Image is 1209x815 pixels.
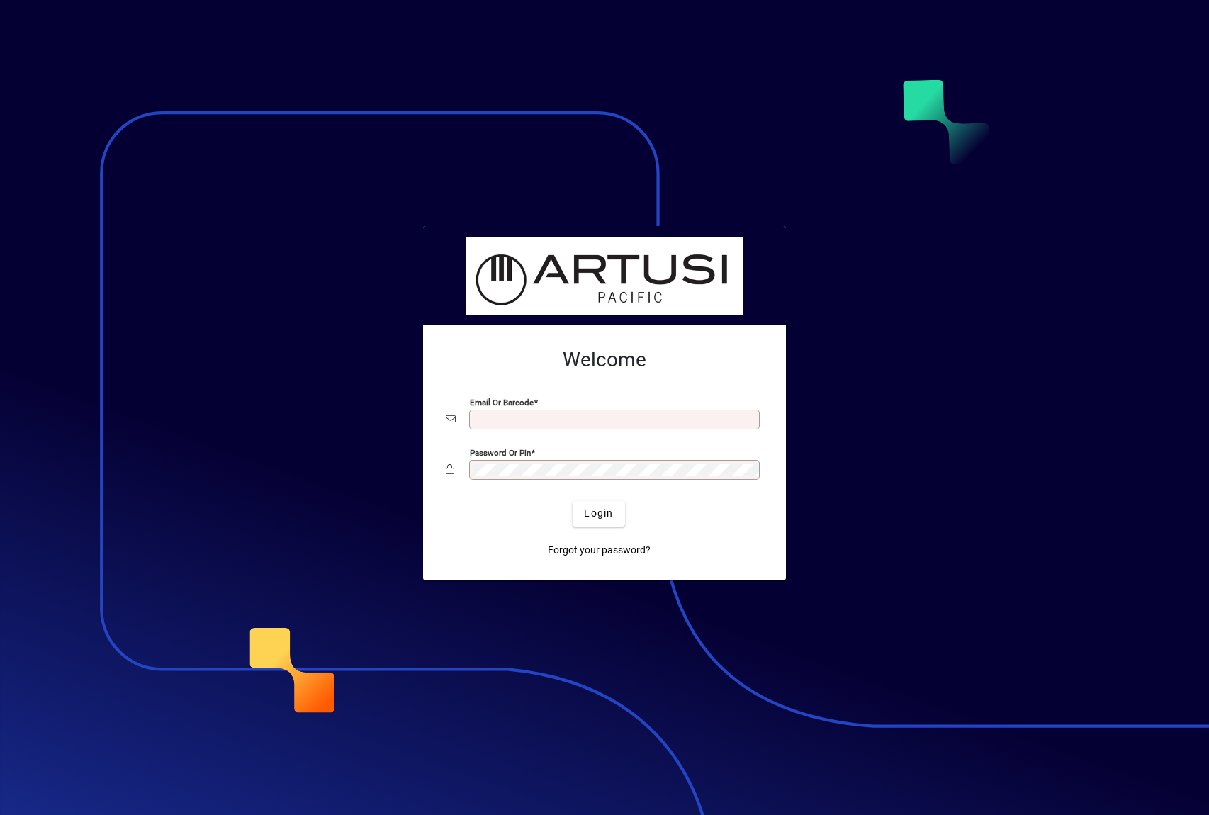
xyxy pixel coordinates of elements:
[584,506,613,521] span: Login
[548,543,651,558] span: Forgot your password?
[542,538,656,563] a: Forgot your password?
[470,447,531,457] mat-label: Password or Pin
[446,348,763,372] h2: Welcome
[470,397,534,407] mat-label: Email or Barcode
[573,501,624,527] button: Login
